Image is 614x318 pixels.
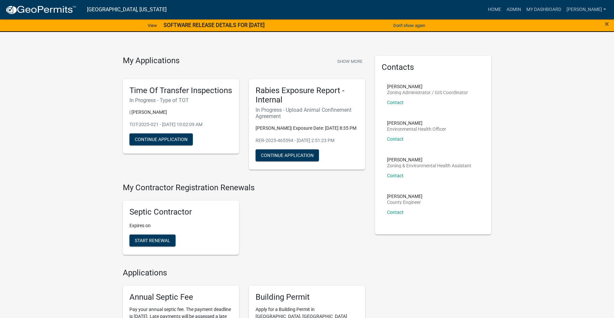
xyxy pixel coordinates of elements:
[504,3,524,16] a: Admin
[387,90,468,95] p: Zoning Administrator / GIS Coordinator
[129,235,176,246] button: Start Renewal
[387,84,468,89] p: [PERSON_NAME]
[605,19,609,29] span: ×
[256,107,358,119] h6: In Progress - Upload Animal Confinement Agreement
[335,56,365,67] button: Show More
[387,136,404,142] a: Contact
[129,292,232,302] h5: Annual Septic Fee
[387,210,404,215] a: Contact
[129,207,232,217] h5: Septic Contractor
[123,56,180,66] h4: My Applications
[164,22,265,28] strong: SOFTWARE RELEASE DETAILS FOR [DATE]
[129,222,232,229] p: Expires on
[605,20,609,28] button: Close
[129,109,232,116] p: | [PERSON_NAME]
[129,97,232,103] h6: In Progress - Type of TOT
[485,3,504,16] a: Home
[256,86,358,105] h5: Rabies Exposure Report - Internal
[387,163,471,168] p: Zoning & Environmental Health Assistant
[87,4,167,15] a: [GEOGRAPHIC_DATA], [US_STATE]
[387,157,471,162] p: [PERSON_NAME]
[387,100,404,105] a: Contact
[382,63,485,72] h5: Contacts
[256,137,358,144] p: RER-2025-465594 - [DATE] 2:51:23 PM
[524,3,564,16] a: My Dashboard
[129,121,232,128] p: TOT-2025-021 - [DATE] 10:02:09 AM
[391,20,428,31] button: Don't show again
[256,149,319,161] button: Continue Application
[123,183,365,260] wm-registration-list-section: My Contractor Registration Renewals
[129,86,232,95] h5: Time Of Transfer Inspections
[145,20,160,31] a: View
[387,200,422,205] p: County Engineer
[123,268,365,278] h4: Applications
[387,173,404,178] a: Contact
[256,292,358,302] h5: Building Permit
[123,183,365,193] h4: My Contractor Registration Renewals
[129,133,193,145] button: Continue Application
[387,127,446,131] p: Environmental Health Officer
[387,121,446,125] p: [PERSON_NAME]
[564,3,609,16] a: [PERSON_NAME]
[135,238,170,243] span: Start Renewal
[256,125,358,132] p: [PERSON_NAME]| Exposure Date: [DATE] 8:35 PM
[387,194,422,199] p: [PERSON_NAME]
